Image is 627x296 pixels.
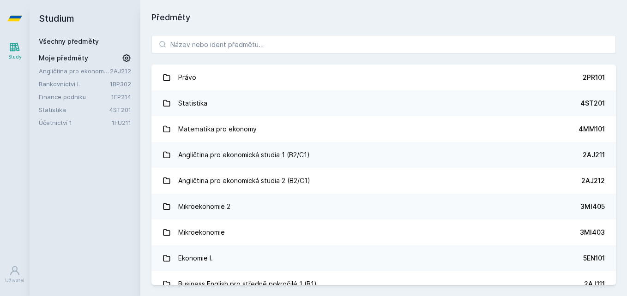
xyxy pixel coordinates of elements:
div: 3MI405 [580,202,605,211]
input: Název nebo ident předmětu… [151,35,616,53]
a: Bankovnictví I. [39,79,110,89]
a: Účetnictví 1 [39,118,112,127]
a: 1BP302 [110,80,131,88]
a: Statistika 4ST201 [151,90,616,116]
span: Moje předměty [39,53,88,63]
div: Mikroekonomie 2 [178,197,230,216]
div: Ekonomie I. [178,249,213,267]
a: Angličtina pro ekonomická studia 1 (B2/C1) 2AJ211 [151,142,616,168]
div: Angličtina pro ekonomická studia 1 (B2/C1) [178,146,310,164]
a: 1FU211 [112,119,131,126]
a: 2AJ212 [110,67,131,75]
div: Angličtina pro ekonomická studia 2 (B2/C1) [178,172,310,190]
a: Ekonomie I. 5EN101 [151,245,616,271]
a: Právo 2PR101 [151,65,616,90]
div: 2AJ111 [584,279,605,289]
h1: Předměty [151,11,616,24]
div: 3MI403 [580,228,605,237]
a: Všechny předměty [39,37,99,45]
a: Study [2,37,28,65]
a: Statistika [39,105,109,114]
a: Matematika pro ekonomy 4MM101 [151,116,616,142]
a: Mikroekonomie 3MI403 [151,219,616,245]
a: 1FP214 [111,93,131,101]
a: 4ST201 [109,106,131,113]
div: Statistika [178,94,207,112]
div: Matematika pro ekonomy [178,120,257,138]
div: Právo [178,68,196,87]
div: Uživatel [5,277,24,284]
a: Angličtina pro ekonomická studia 2 (B2/C1) 2AJ212 [151,168,616,194]
div: 5EN101 [583,254,605,263]
div: Study [8,53,22,60]
a: Finance podniku [39,92,111,101]
div: 2AJ211 [583,150,605,160]
a: Mikroekonomie 2 3MI405 [151,194,616,219]
div: 2AJ212 [581,176,605,185]
div: Business English pro středně pokročilé 1 (B1) [178,275,317,293]
div: 4ST201 [580,99,605,108]
div: 2PR101 [583,73,605,82]
div: Mikroekonomie [178,223,225,242]
div: 4MM101 [579,124,605,134]
a: Angličtina pro ekonomická studia 2 (B2/C1) [39,66,110,76]
a: Uživatel [2,260,28,289]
